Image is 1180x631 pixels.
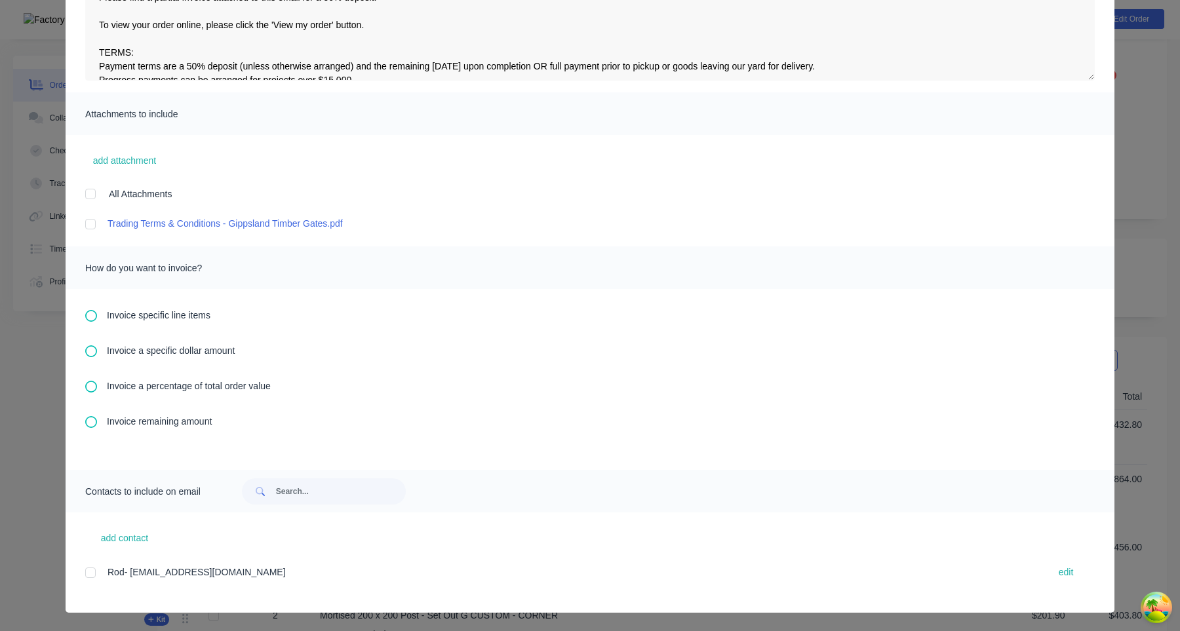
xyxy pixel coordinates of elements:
span: Attachments to include [85,105,229,123]
span: Rod [108,567,125,577]
span: Invoice a specific dollar amount [107,344,235,358]
span: Invoice a percentage of total order value [107,379,271,393]
span: - [EMAIL_ADDRESS][DOMAIN_NAME] [125,567,286,577]
span: Invoice remaining amount [107,415,212,429]
button: add contact [85,528,164,548]
span: Contacts to include on email [85,482,209,501]
input: Search... [276,478,406,505]
button: Open Tanstack query devtools [1143,594,1170,621]
button: add attachment [85,151,164,170]
span: Invoice specific line items [107,309,210,322]
span: How do you want to invoice? [85,259,229,277]
a: Trading Terms & Conditions - Gippsland Timber Gates.pdf [108,217,1034,231]
span: All Attachments [109,187,172,201]
button: edit [1050,564,1082,581]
